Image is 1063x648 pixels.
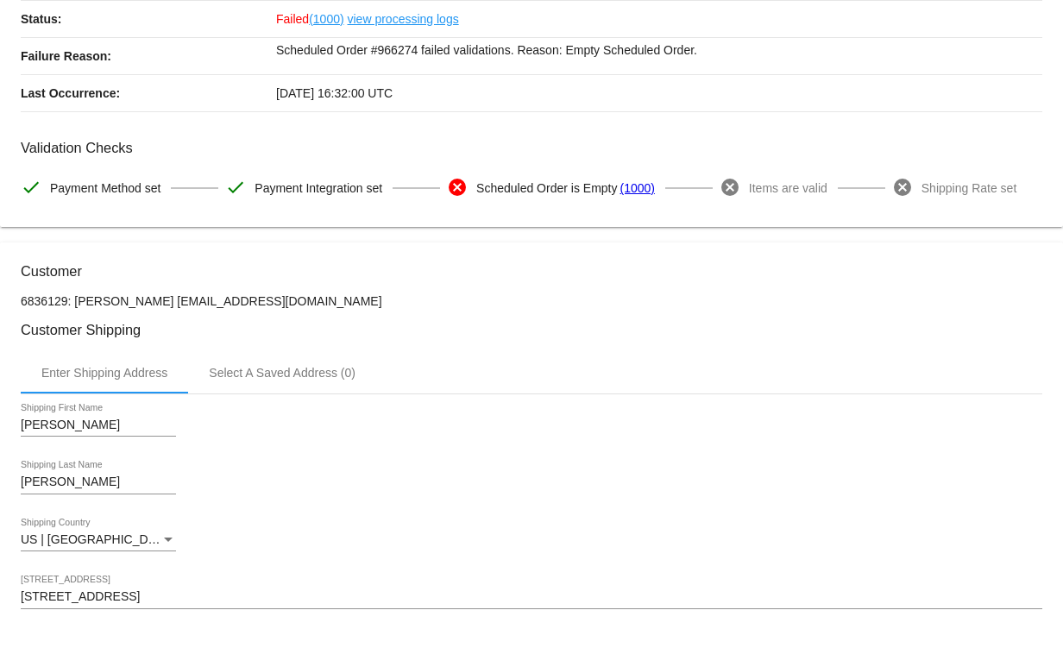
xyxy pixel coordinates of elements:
span: US | [GEOGRAPHIC_DATA] [21,532,173,546]
span: Payment Method set [50,170,160,206]
a: (1000) [620,170,654,206]
div: Enter Shipping Address [41,366,167,380]
h3: Validation Checks [21,140,1042,156]
input: Shipping Street 1 [21,590,1042,604]
h3: Customer [21,263,1042,280]
span: Payment Integration set [255,170,382,206]
mat-icon: check [21,177,41,198]
mat-icon: check [225,177,246,198]
input: Shipping First Name [21,418,176,432]
span: Failed [276,12,344,26]
div: Select A Saved Address (0) [209,366,355,380]
h3: Customer Shipping [21,322,1042,338]
p: Status: [21,1,276,37]
mat-icon: cancel [892,177,913,198]
p: 6836129: [PERSON_NAME] [EMAIL_ADDRESS][DOMAIN_NAME] [21,294,1042,308]
mat-select: Shipping Country [21,533,176,547]
mat-icon: cancel [447,177,468,198]
a: view processing logs [348,1,459,37]
span: Shipping Rate set [921,170,1017,206]
a: (1000) [309,1,343,37]
input: Shipping Last Name [21,475,176,489]
p: Scheduled Order #966274 failed validations. Reason: Empty Scheduled Order. [276,38,1042,62]
span: Items are valid [749,170,827,206]
mat-icon: cancel [720,177,740,198]
span: Scheduled Order is Empty [476,170,617,206]
span: [DATE] 16:32:00 UTC [276,86,393,100]
p: Last Occurrence: [21,75,276,111]
p: Failure Reason: [21,38,276,74]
